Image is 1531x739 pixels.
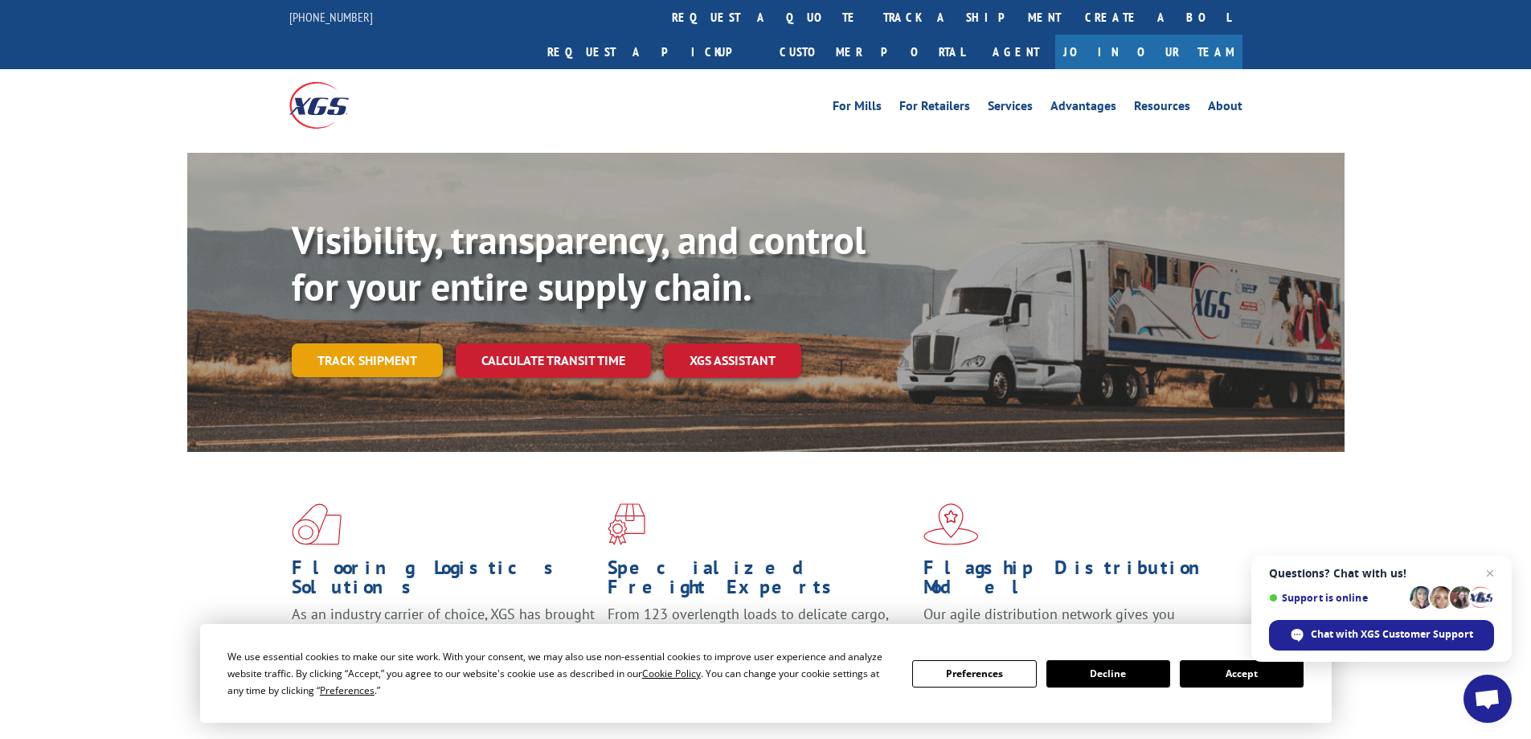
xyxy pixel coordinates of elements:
a: Request a pickup [535,35,768,69]
a: [PHONE_NUMBER] [289,9,373,25]
a: Customer Portal [768,35,976,69]
div: Cookie Consent Prompt [200,624,1332,723]
img: xgs-icon-flagship-distribution-model-red [923,503,979,545]
a: Calculate transit time [456,343,651,378]
span: Chat with XGS Customer Support [1311,627,1473,642]
button: Preferences [912,660,1036,688]
button: Decline [1046,660,1170,688]
a: Services [988,100,1033,117]
h1: Flagship Distribution Model [923,558,1227,605]
a: For Retailers [899,100,970,117]
button: Accept [1180,660,1304,688]
img: xgs-icon-total-supply-chain-intelligence-red [292,503,342,545]
a: XGS ASSISTANT [664,343,801,378]
img: xgs-icon-focused-on-flooring-red [608,503,645,545]
a: Track shipment [292,343,443,377]
h1: Specialized Freight Experts [608,558,911,605]
a: About [1208,100,1242,117]
span: Cookie Policy [642,667,701,680]
div: Open chat [1463,675,1512,723]
span: Questions? Chat with us! [1269,567,1494,580]
a: Join Our Team [1055,35,1242,69]
span: Our agile distribution network gives you nationwide inventory management on demand. [923,605,1219,643]
span: Close chat [1480,564,1500,583]
p: From 123 overlength loads to delicate cargo, our experienced staff knows the best way to move you... [608,605,911,676]
div: Chat with XGS Customer Support [1269,620,1494,651]
a: Advantages [1050,100,1116,117]
a: For Mills [833,100,882,117]
a: Resources [1134,100,1190,117]
span: Support is online [1269,592,1404,604]
span: As an industry carrier of choice, XGS has brought innovation and dedication to flooring logistics... [292,605,595,662]
a: Agent [976,35,1055,69]
span: Preferences [320,684,375,697]
div: We use essential cookies to make our site work. With your consent, we may also use non-essential ... [227,648,893,699]
b: Visibility, transparency, and control for your entire supply chain. [292,215,866,311]
h1: Flooring Logistics Solutions [292,558,596,605]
